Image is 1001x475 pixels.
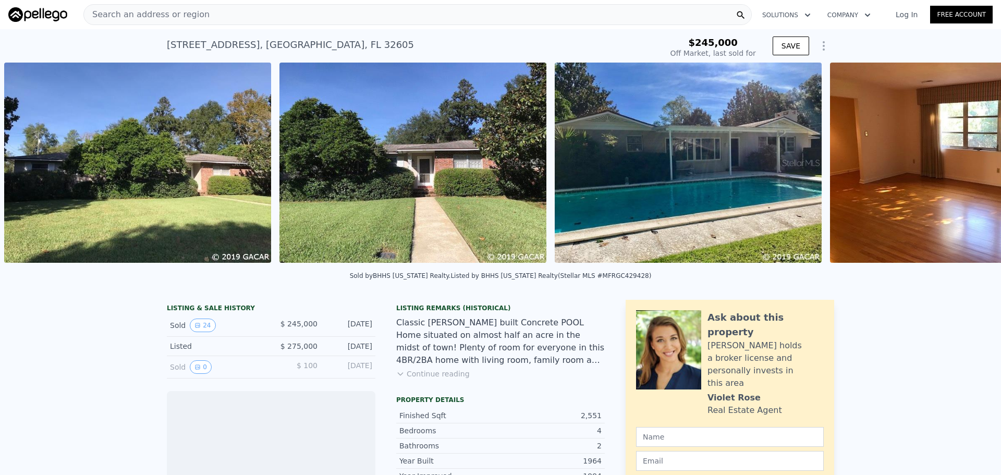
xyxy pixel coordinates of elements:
div: Year Built [399,456,500,466]
div: Bedrooms [399,425,500,436]
div: Finished Sqft [399,410,500,421]
div: Off Market, last sold for [670,48,756,58]
div: 1964 [500,456,602,466]
div: LISTING & SALE HISTORY [167,304,375,314]
a: Log In [883,9,930,20]
button: Solutions [754,6,819,25]
div: 2 [500,441,602,451]
a: Free Account [930,6,993,23]
img: Sale: 554203 Parcel: 25017998 [4,63,271,263]
div: Sold [170,319,263,332]
div: Classic [PERSON_NAME] built Concrete POOL Home situated on almost half an acre in the midst of to... [396,316,605,367]
button: View historical data [190,360,212,374]
div: [PERSON_NAME] holds a broker license and personally invests in this area [707,339,824,389]
img: Pellego [8,7,67,22]
span: $ 275,000 [280,342,318,350]
span: $ 245,000 [280,320,318,328]
span: $245,000 [688,37,738,48]
div: Ask about this property [707,310,824,339]
div: Sold [170,360,263,374]
img: Sale: 554203 Parcel: 25017998 [279,63,546,263]
div: Listed by BHHS [US_STATE] Realty (Stellar MLS #MFRGC429428) [450,272,651,279]
button: SAVE [773,36,809,55]
span: Search an address or region [84,8,210,21]
div: Real Estate Agent [707,404,782,417]
button: Show Options [813,35,834,56]
button: View historical data [190,319,215,332]
img: Sale: 554203 Parcel: 25017998 [555,63,822,263]
div: Sold by BHHS [US_STATE] Realty . [350,272,451,279]
div: Listing Remarks (Historical) [396,304,605,312]
div: Property details [396,396,605,404]
div: Bathrooms [399,441,500,451]
div: [STREET_ADDRESS] , [GEOGRAPHIC_DATA] , FL 32605 [167,38,414,52]
div: [DATE] [326,319,372,332]
button: Continue reading [396,369,470,379]
div: 2,551 [500,410,602,421]
div: [DATE] [326,341,372,351]
input: Email [636,451,824,471]
input: Name [636,427,824,447]
span: $ 100 [297,361,318,370]
div: 4 [500,425,602,436]
button: Company [819,6,879,25]
div: Listed [170,341,263,351]
div: Violet Rose [707,392,761,404]
div: [DATE] [326,360,372,374]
